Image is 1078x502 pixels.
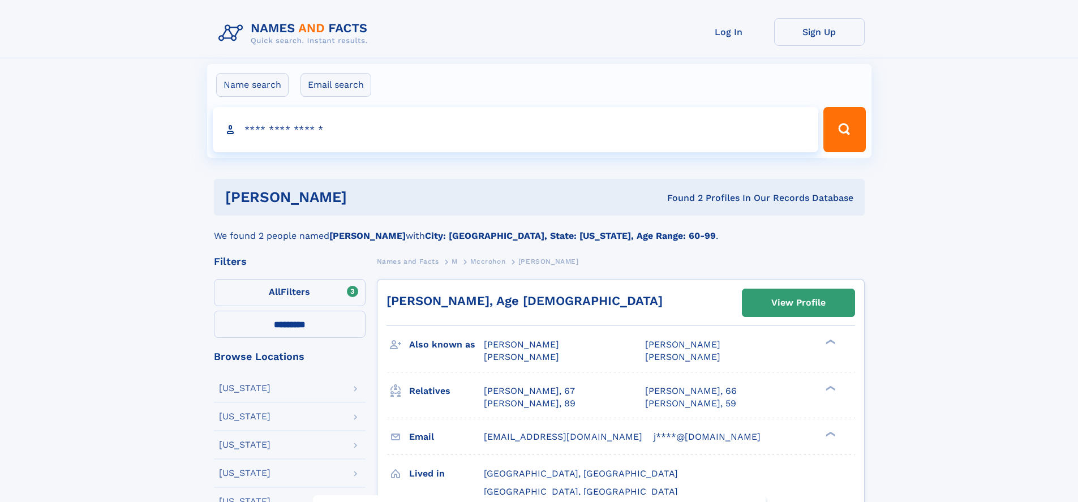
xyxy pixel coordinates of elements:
[214,216,865,243] div: We found 2 people named with .
[470,254,505,268] a: Mccrohon
[823,107,865,152] button: Search Button
[484,339,559,350] span: [PERSON_NAME]
[484,385,575,397] a: [PERSON_NAME], 67
[269,286,281,297] span: All
[507,192,853,204] div: Found 2 Profiles In Our Records Database
[742,289,854,316] a: View Profile
[219,384,270,393] div: [US_STATE]
[484,431,642,442] span: [EMAIL_ADDRESS][DOMAIN_NAME]
[684,18,774,46] a: Log In
[484,468,678,479] span: [GEOGRAPHIC_DATA], [GEOGRAPHIC_DATA]
[823,384,836,392] div: ❯
[774,18,865,46] a: Sign Up
[645,397,736,410] a: [PERSON_NAME], 59
[771,290,826,316] div: View Profile
[216,73,289,97] label: Name search
[484,486,678,497] span: [GEOGRAPHIC_DATA], [GEOGRAPHIC_DATA]
[409,335,484,354] h3: Also known as
[452,258,458,265] span: M
[409,464,484,483] h3: Lived in
[219,440,270,449] div: [US_STATE]
[645,385,737,397] a: [PERSON_NAME], 66
[213,107,819,152] input: search input
[214,18,377,49] img: Logo Names and Facts
[823,430,836,437] div: ❯
[214,279,366,306] label: Filters
[645,351,720,362] span: [PERSON_NAME]
[484,397,575,410] a: [PERSON_NAME], 89
[214,351,366,362] div: Browse Locations
[409,427,484,447] h3: Email
[518,258,579,265] span: [PERSON_NAME]
[409,381,484,401] h3: Relatives
[219,412,270,421] div: [US_STATE]
[452,254,458,268] a: M
[225,190,507,204] h1: [PERSON_NAME]
[823,338,836,346] div: ❯
[470,258,505,265] span: Mccrohon
[425,230,716,241] b: City: [GEOGRAPHIC_DATA], State: [US_STATE], Age Range: 60-99
[219,469,270,478] div: [US_STATE]
[329,230,406,241] b: [PERSON_NAME]
[484,351,559,362] span: [PERSON_NAME]
[214,256,366,267] div: Filters
[386,294,663,308] a: [PERSON_NAME], Age [DEMOGRAPHIC_DATA]
[300,73,371,97] label: Email search
[645,339,720,350] span: [PERSON_NAME]
[377,254,439,268] a: Names and Facts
